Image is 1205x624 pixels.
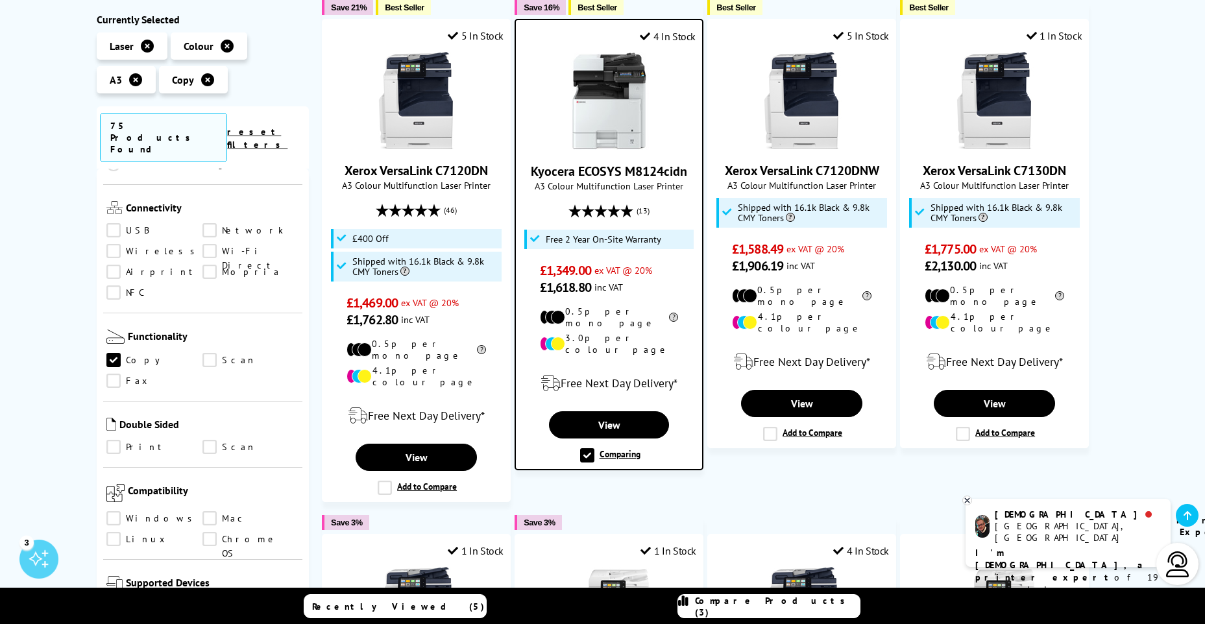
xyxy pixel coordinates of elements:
[106,330,125,344] img: Functionality
[202,533,299,547] a: Chrome OS
[786,243,844,255] span: ex VAT @ 20%
[227,126,287,150] a: reset filters
[448,29,504,42] div: 5 In Stock
[1027,29,1082,42] div: 1 In Stock
[714,344,889,380] div: modal_delivery
[979,259,1008,272] span: inc VAT
[448,544,504,557] div: 1 In Stock
[444,198,457,222] span: (46)
[106,440,203,455] a: Print
[106,374,203,389] a: Fax
[540,332,679,355] li: 3.0p per colour page
[909,3,949,12] span: Best Seller
[833,29,889,42] div: 5 In Stock
[640,544,696,557] div: 1 In Stock
[975,515,990,538] img: chris-livechat.png
[925,284,1064,307] li: 0.5p per mono page
[524,3,559,12] span: Save 16%
[594,264,652,276] span: ex VAT @ 20%
[934,390,1054,417] a: View
[695,595,860,618] span: Compare Products (3)
[907,344,1082,380] div: modal_delivery
[946,139,1043,152] a: Xerox VersaLink C7130DN
[312,601,485,612] span: Recently Viewed (5)
[128,330,300,347] span: Functionality
[356,444,476,471] a: View
[347,338,486,361] li: 0.5p per mono page
[401,313,430,326] span: inc VAT
[331,518,362,527] span: Save 3%
[106,577,123,590] img: Supported Devices
[345,162,488,179] a: Xerox VersaLink C7120DN
[347,365,486,388] li: 4.1p per colour page
[347,294,398,311] span: £1,469.00
[304,594,487,618] a: Recently Viewed (5)
[202,354,299,368] a: Scan
[106,224,203,238] a: USB
[126,202,300,217] span: Connectivity
[677,594,860,618] a: Compare Products (3)
[19,535,34,549] div: 3
[732,311,871,334] li: 4.1p per colour page
[786,259,815,272] span: inc VAT
[741,390,862,417] a: View
[540,306,679,329] li: 0.5p per mono page
[580,448,640,462] label: Comparing
[202,265,299,280] a: Mopria
[202,512,299,526] a: Mac
[833,544,889,557] div: 4 In Stock
[975,547,1147,583] b: I'm [DEMOGRAPHIC_DATA], a printer expert
[128,485,300,505] span: Compatibility
[1165,551,1191,577] img: user-headset-light.svg
[640,30,696,43] div: 4 In Stock
[732,258,783,274] span: £1,906.19
[172,73,194,86] span: Copy
[531,163,687,180] a: Kyocera ECOSYS M8124cidn
[106,265,203,280] a: Airprint
[725,162,879,179] a: Xerox VersaLink C7120DNW
[368,139,465,152] a: Xerox VersaLink C7120DN
[352,256,499,277] span: Shipped with 16.1k Black & 9.8k CMY Toners
[331,3,367,12] span: Save 21%
[106,202,123,215] img: Connectivity
[522,365,696,402] div: modal_delivery
[347,311,398,328] span: £1,762.80
[106,485,125,503] img: Compatibility
[979,243,1037,255] span: ex VAT @ 20%
[106,354,203,368] a: Copy
[329,179,504,191] span: A3 Colour Multifunction Laser Printer
[100,113,228,162] span: 75 Products Found
[401,296,459,309] span: ex VAT @ 20%
[732,284,871,307] li: 0.5p per mono page
[352,234,389,244] span: £400 Off
[202,224,299,238] a: Network
[975,547,1161,621] p: of 19 years! Leave me a message and I'll respond ASAP
[716,3,756,12] span: Best Seller
[110,73,122,86] span: A3
[546,234,661,245] span: Free 2 Year On-Site Warranty
[931,202,1077,223] span: Shipped with 16.1k Black & 9.8k CMY Toners
[925,311,1064,334] li: 4.1p per colour page
[110,40,134,53] span: Laser
[956,427,1035,441] label: Add to Compare
[637,198,650,223] span: (13)
[540,262,591,279] span: £1,349.00
[106,286,203,300] a: NFC
[738,202,884,223] span: Shipped with 16.1k Black & 9.8k CMY Toners
[925,258,976,274] span: £2,130.00
[549,411,669,438] a: View
[106,533,203,547] a: Linux
[106,512,203,526] a: Windows
[184,40,213,53] span: Colour
[126,577,300,592] span: Supported Devices
[202,245,299,259] a: Wi-Fi Direct
[763,427,842,441] label: Add to Compare
[329,398,504,434] div: modal_delivery
[923,162,1066,179] a: Xerox VersaLink C7130DN
[995,520,1160,544] div: [GEOGRAPHIC_DATA], [GEOGRAPHIC_DATA]
[97,13,310,26] div: Currently Selected
[753,139,851,152] a: Xerox VersaLink C7120DNW
[106,245,203,259] a: Wireless
[995,509,1160,520] div: [DEMOGRAPHIC_DATA]
[594,281,623,293] span: inc VAT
